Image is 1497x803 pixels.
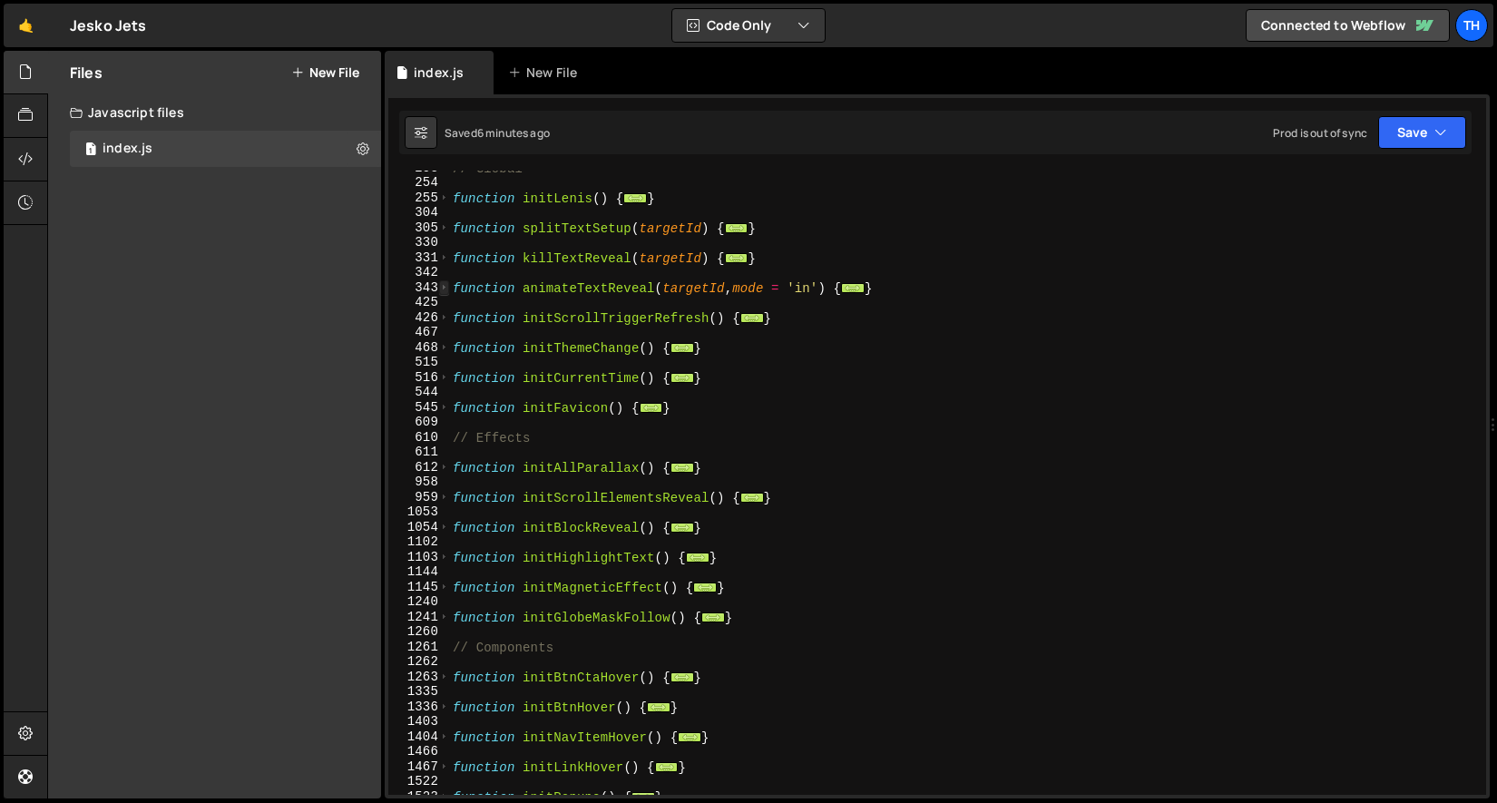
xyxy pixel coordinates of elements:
[679,731,702,741] span: ...
[388,175,450,191] div: 254
[70,15,147,36] div: Jesko Jets
[388,370,450,386] div: 516
[388,445,450,460] div: 611
[388,415,450,430] div: 609
[477,125,550,141] div: 6 minutes ago
[388,654,450,670] div: 1262
[388,640,450,655] div: 1261
[670,522,694,532] span: ...
[725,222,748,232] span: ...
[388,670,450,685] div: 1263
[445,125,550,141] div: Saved
[388,280,450,296] div: 343
[670,372,694,382] span: ...
[388,250,450,266] div: 331
[694,582,718,592] span: ...
[388,460,450,475] div: 612
[1455,9,1488,42] a: Th
[388,191,450,206] div: 255
[388,594,450,610] div: 1240
[701,612,725,622] span: ...
[388,504,450,520] div: 1053
[388,550,450,565] div: 1103
[388,744,450,759] div: 1466
[686,552,709,562] span: ...
[388,730,450,745] div: 1404
[647,701,670,711] span: ...
[388,534,450,550] div: 1102
[725,252,748,262] span: ...
[508,64,584,82] div: New File
[70,131,381,167] div: 16759/45776.js
[388,205,450,220] div: 304
[655,761,679,771] span: ...
[388,325,450,340] div: 467
[1273,125,1367,141] div: Prod is out of sync
[388,400,450,416] div: 545
[388,310,450,326] div: 426
[388,475,450,490] div: 958
[624,192,648,202] span: ...
[414,64,464,82] div: index.js
[85,143,96,158] span: 1
[1246,9,1450,42] a: Connected to Webflow
[388,430,450,446] div: 610
[388,385,450,400] div: 544
[388,580,450,595] div: 1145
[670,462,694,472] span: ...
[1378,116,1466,149] button: Save
[841,282,865,292] span: ...
[388,520,450,535] div: 1054
[4,4,48,47] a: 🤙
[388,610,450,625] div: 1241
[388,714,450,730] div: 1403
[388,490,450,505] div: 959
[291,65,359,80] button: New File
[388,684,450,700] div: 1335
[388,564,450,580] div: 1144
[70,63,103,83] h2: Files
[388,624,450,640] div: 1260
[48,94,381,131] div: Javascript files
[388,759,450,775] div: 1467
[388,355,450,370] div: 515
[388,774,450,789] div: 1522
[388,700,450,715] div: 1336
[103,141,152,157] div: index.js
[670,671,694,681] span: ...
[740,312,764,322] span: ...
[388,295,450,310] div: 425
[631,791,655,801] span: ...
[388,235,450,250] div: 330
[388,265,450,280] div: 342
[670,342,694,352] span: ...
[640,402,663,412] span: ...
[388,340,450,356] div: 468
[740,492,764,502] span: ...
[388,220,450,236] div: 305
[672,9,825,42] button: Code Only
